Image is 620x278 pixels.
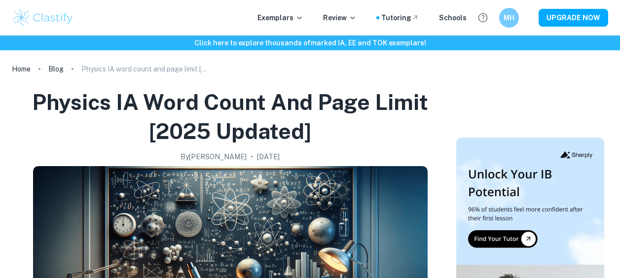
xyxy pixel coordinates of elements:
[323,12,357,23] p: Review
[474,9,491,26] button: Help and Feedback
[81,64,210,74] p: Physics IA word count and page limit [2025 updated]
[499,8,519,28] button: MH
[439,12,467,23] a: Schools
[16,88,444,145] h1: Physics IA word count and page limit [2025 updated]
[381,12,419,23] a: Tutoring
[2,37,618,48] h6: Click here to explore thousands of marked IA, EE and TOK exemplars !
[504,12,515,23] h6: MH
[12,62,31,76] a: Home
[12,8,74,28] img: Clastify logo
[257,151,280,162] h2: [DATE]
[251,151,253,162] p: •
[539,9,608,27] button: UPGRADE NOW
[257,12,303,23] p: Exemplars
[48,62,64,76] a: Blog
[181,151,247,162] h2: By [PERSON_NAME]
